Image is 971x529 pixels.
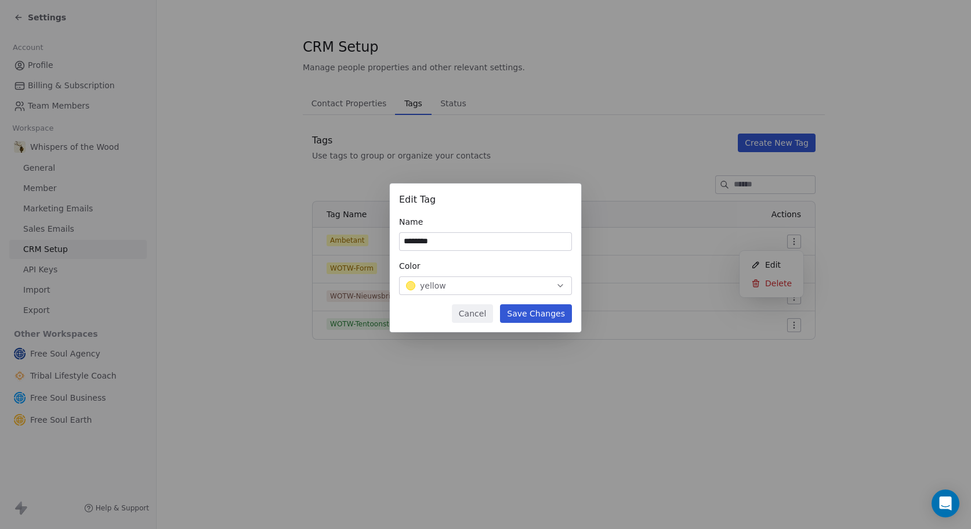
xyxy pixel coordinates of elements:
[399,276,572,295] button: yellow
[420,280,446,292] span: yellow
[452,304,493,323] button: Cancel
[500,304,572,323] button: Save Changes
[399,260,572,272] div: Color
[399,216,572,228] div: Name
[399,193,572,207] div: Edit Tag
